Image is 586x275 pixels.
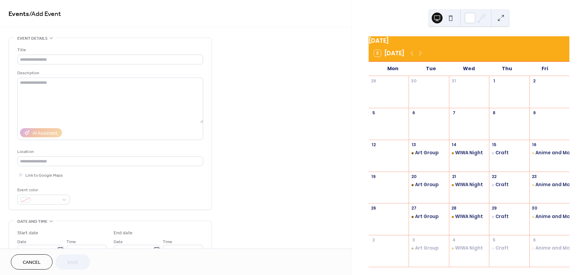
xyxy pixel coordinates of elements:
div: Craft [495,245,509,251]
div: Craft [495,214,509,220]
div: Anime and Manga [535,214,580,220]
div: 2 [531,78,537,84]
div: 9 [531,110,537,116]
div: Anime and Manga [529,182,569,188]
div: 31 [451,78,457,84]
div: WIWA Night [449,150,489,156]
span: Date [114,238,123,245]
div: 22 [491,174,497,179]
div: Fri [526,62,564,76]
div: Event color [17,186,68,194]
div: Craft [489,150,529,156]
div: Art Group [415,150,438,156]
div: Start date [17,230,38,237]
div: Art Group [415,182,438,188]
div: 6 [531,237,537,243]
div: End date [114,230,133,237]
div: WIWA Night [455,150,483,156]
div: Anime and Manga [529,214,569,220]
div: 14 [451,142,457,148]
div: 13 [411,142,417,148]
span: Time [163,238,172,245]
div: WIWA Night [455,245,483,251]
div: Art Group [409,214,449,220]
div: 27 [411,205,417,211]
div: 30 [411,78,417,84]
div: WIWA Night [449,214,489,220]
button: Cancel [11,254,53,270]
button: 2[DATE] [372,48,407,58]
div: 12 [371,142,376,148]
div: 19 [371,174,376,179]
div: 30 [531,205,537,211]
div: Art Group [409,245,449,251]
div: Art Group [415,214,438,220]
div: Anime and Manga [535,182,580,188]
div: Anime and Manga [529,150,569,156]
div: Anime and Manga [535,150,580,156]
div: Wed [450,62,488,76]
div: Art Group [409,150,449,156]
span: Cancel [23,259,41,266]
div: 28 [451,205,457,211]
div: Mon [374,62,412,76]
div: Anime and Manga [535,245,580,251]
span: Event details [17,35,47,42]
a: Events [8,7,29,21]
div: 26 [371,205,376,211]
span: Link to Google Maps [25,172,63,179]
div: 8 [491,110,497,116]
div: 21 [451,174,457,179]
span: Date and time [17,218,47,225]
div: 29 [371,78,376,84]
div: Description [17,70,202,77]
div: WIWA Night [449,245,489,251]
div: 20 [411,174,417,179]
div: Art Group [415,245,438,251]
div: Craft [489,245,529,251]
div: 3 [411,237,417,243]
div: Tue [412,62,450,76]
div: 1 [491,78,497,84]
div: 16 [531,142,537,148]
div: Craft [495,182,509,188]
div: 29 [491,205,497,211]
div: 23 [531,174,537,179]
div: Craft [489,214,529,220]
div: Art Group [409,182,449,188]
span: Time [66,238,76,245]
div: WIWA Night [455,182,483,188]
div: 5 [371,110,376,116]
span: / Add Event [29,7,61,21]
div: [DATE] [369,36,569,45]
div: Anime and Manga [529,245,569,251]
div: Craft [489,182,529,188]
div: 4 [451,237,457,243]
div: Location [17,148,202,155]
div: Title [17,46,202,54]
div: Thu [488,62,526,76]
div: 2 [371,237,376,243]
div: 15 [491,142,497,148]
span: Date [17,238,26,245]
div: Craft [495,150,509,156]
div: WIWA Night [449,182,489,188]
div: 7 [451,110,457,116]
div: WIWA Night [455,214,483,220]
div: 6 [411,110,417,116]
div: 5 [491,237,497,243]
